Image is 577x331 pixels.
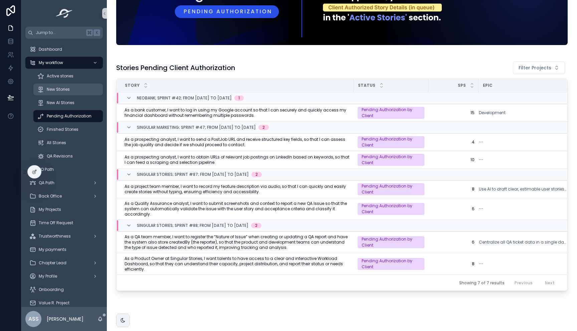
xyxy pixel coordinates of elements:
[479,206,484,212] span: --
[483,83,493,88] span: Epic
[137,172,249,177] span: Singular Stories; Sprint #87; From [DATE] to [DATE]
[362,107,420,119] div: Pending Authorization by Client
[125,137,350,147] a: As a prospecting analyst, I want to send a PostJob URL and receive structured key fields, so that...
[262,125,265,130] div: 2
[25,190,103,202] a: Back Office
[358,183,424,195] a: Pending Authorization by Client
[39,247,66,252] span: My payments
[21,39,107,307] div: scrollable content
[432,261,474,267] span: 8
[28,315,39,323] span: ASS
[25,230,103,242] a: Trustworthiness
[358,107,424,119] a: Pending Authorization by Client
[479,240,566,245] a: Centralize all QA ticket data in a single dashboard, enabling clients to track progress by status...
[358,154,424,166] a: Pending Authorization by Client
[479,157,566,162] a: --
[47,73,73,79] span: Active stories
[39,274,57,279] span: My Profile
[36,30,83,35] span: Jump to...
[479,139,566,145] a: --
[39,260,66,266] span: Chapter Lead
[33,150,103,162] a: QA Revisions
[39,47,62,52] span: Dashboard
[116,63,235,72] h1: Stories Pending Client Authorization
[25,27,103,39] button: Jump to...K
[479,206,566,212] a: --
[432,187,474,192] a: 8
[125,83,140,88] span: Story
[39,194,62,199] span: Back Office
[125,154,350,165] a: As a prospecting analyst, I want to obtain URLs of relevant job postings on LinkedIn based on key...
[432,206,474,212] a: 6
[25,297,103,309] a: Value R. Project
[125,107,350,118] a: As a bank customer, I want to log in using my Google account so that I can securely and quickly a...
[432,240,474,245] a: 6
[25,163,103,176] a: PO Path
[47,100,74,105] span: New AI Stories
[432,139,474,145] span: 4
[519,64,551,71] span: Filter Projects
[39,167,54,172] span: PO Path
[39,60,63,65] span: My workflow
[25,284,103,296] a: Onboarding
[25,270,103,282] a: My Profile
[137,223,248,228] span: Singular Stories; Sprint #88; From [DATE] to [DATE]
[458,83,466,88] span: SPs
[47,316,83,322] p: [PERSON_NAME]
[25,204,103,216] a: My Projects
[39,234,71,239] span: Trustworthiness
[47,113,91,119] span: Pending Authorization
[479,139,484,145] span: --
[33,83,103,95] a: New Stories
[39,207,61,212] span: My Projects
[25,57,103,69] a: My workflow
[47,127,78,132] span: Finished Stories
[33,110,103,122] a: Pending Authorization
[513,61,565,74] button: Select Button
[255,172,258,177] div: 2
[362,154,420,166] div: Pending Authorization by Client
[125,256,350,272] a: As a Product Owner at Singular Stories, I want talents to have access to a clear and interactive ...
[39,180,54,186] span: QA Path
[358,83,375,88] span: Status
[362,183,420,195] div: Pending Authorization by Client
[125,234,350,250] span: As a QA team member, I want to register the “Nature of Issue” when creating or updating a QA repo...
[459,280,505,286] span: Showing 7 of 7 results
[25,244,103,256] a: My payments
[362,203,420,215] div: Pending Authorization by Client
[137,95,232,101] span: Neobank; Sprint #42; From [DATE] to [DATE]
[432,157,474,162] a: 10
[94,30,100,35] span: K
[39,300,69,306] span: Value R. Project
[33,70,103,82] a: Active stories
[479,110,566,115] a: Development
[432,110,474,115] span: 15
[479,157,484,162] span: --
[33,123,103,135] a: Finished Stories
[479,261,566,267] a: --
[358,258,424,270] a: Pending Authorization by Client
[238,95,240,101] div: 1
[362,258,420,270] div: Pending Authorization by Client
[25,217,103,229] a: Time Off Request
[479,187,566,192] a: Use AI to draft clear, estimable user stories and evaluate their quality to improve planning and ...
[358,136,424,148] a: Pending Authorization by Client
[39,287,64,292] span: Onboarding
[125,201,350,217] a: As a Quality Assurance analyst, I want to submit screenshots and context to report a new QA Issue...
[33,137,103,149] a: All Stories
[479,110,506,115] a: Development
[358,203,424,215] a: Pending Authorization by Client
[362,236,420,248] div: Pending Authorization by Client
[137,125,256,130] span: Singular Marketing; Sprint #47; From [DATE] to [DATE]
